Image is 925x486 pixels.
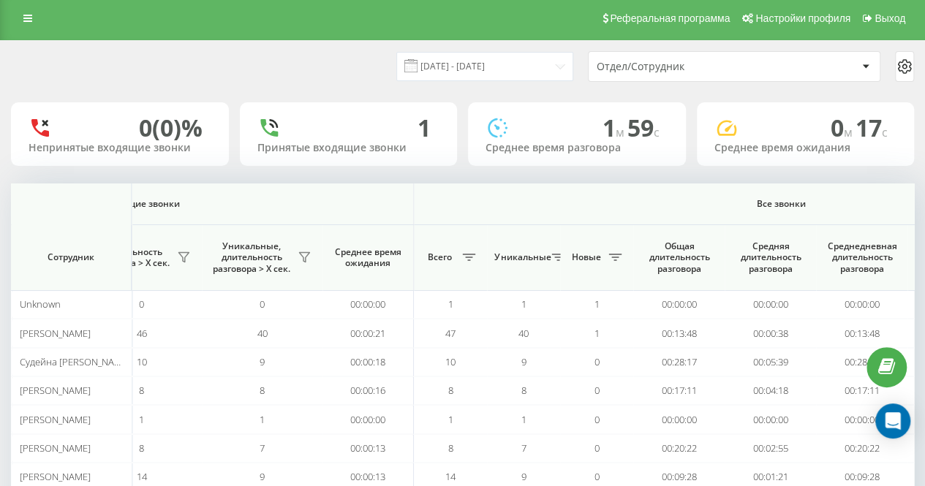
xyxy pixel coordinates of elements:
div: 1 [418,114,431,142]
span: 10 [445,355,456,368]
td: 00:28:17 [816,348,907,376]
span: 0 [594,384,600,397]
span: 40 [257,327,268,340]
span: 1 [521,297,526,311]
span: 0 [594,355,600,368]
span: 1 [594,327,600,340]
span: 1 [139,413,144,426]
span: 1 [603,112,627,143]
span: 9 [260,470,265,483]
span: 46 [137,327,147,340]
span: 14 [445,470,456,483]
div: Open Intercom Messenger [875,403,910,438]
span: 8 [448,384,453,397]
span: Уникальные, длительность разговора > Х сек. [209,240,293,275]
span: 0 [260,297,265,311]
td: 00:00:00 [322,290,414,319]
span: [PERSON_NAME] [19,327,90,340]
td: 00:00:00 [816,290,907,319]
span: 1 [594,297,600,311]
span: Новые [567,251,604,263]
span: 9 [521,355,526,368]
td: 00:00:00 [816,405,907,433]
span: Сотрудник [23,251,118,263]
span: c [654,124,660,140]
td: 00:00:16 [322,376,414,405]
span: 0 [594,413,600,426]
span: м [616,124,627,140]
span: Общая длительность разговора [644,240,714,275]
span: 40 [518,327,529,340]
span: Среднедневная длительность разговора [827,240,896,275]
span: 9 [260,355,265,368]
div: Непринятые входящие звонки [29,142,211,154]
span: 1 [260,413,265,426]
span: Уникальные [494,251,547,263]
span: 0 [831,112,856,143]
span: c [882,124,888,140]
span: Выход [875,12,905,24]
td: 00:00:18 [322,348,414,376]
span: Судейна [PERSON_NAME] [19,355,129,368]
td: 00:04:18 [725,376,816,405]
span: 7 [260,441,265,455]
span: м [844,124,856,140]
span: 1 [521,413,526,426]
span: 59 [627,112,660,143]
span: 0 [594,441,600,455]
td: 00:00:00 [633,405,725,433]
div: Отдел/Сотрудник [597,61,771,73]
td: 00:00:13 [322,434,414,463]
td: 00:17:11 [633,376,725,405]
span: Unknown [19,297,60,311]
span: 14 [137,470,147,483]
td: 00:20:22 [816,434,907,463]
span: 8 [448,441,453,455]
td: 00:00:00 [322,405,414,433]
span: [PERSON_NAME] [19,384,90,397]
span: 7 [521,441,526,455]
td: 00:00:38 [725,319,816,347]
span: 0 [594,470,600,483]
td: 00:02:55 [725,434,816,463]
span: [PERSON_NAME] [19,441,90,455]
div: Принятые входящие звонки [257,142,440,154]
span: 8 [260,384,265,397]
span: Настройки профиля [755,12,850,24]
span: Реферальная программа [610,12,730,24]
span: 8 [521,384,526,397]
span: 8 [139,441,144,455]
div: Среднее время ожидания [714,142,897,154]
span: 10 [137,355,147,368]
td: 00:00:21 [322,319,414,347]
span: Всего [421,251,458,263]
td: 00:00:00 [633,290,725,319]
span: 0 [139,297,144,311]
div: 0 (0)% [139,114,203,142]
span: 9 [521,470,526,483]
span: 8 [139,384,144,397]
td: 00:17:11 [816,376,907,405]
span: 17 [856,112,888,143]
span: 47 [445,327,456,340]
td: 00:00:00 [725,290,816,319]
td: 00:28:17 [633,348,725,376]
span: 1 [448,413,453,426]
td: 00:05:39 [725,348,816,376]
span: [PERSON_NAME] [19,413,90,426]
td: 00:13:48 [633,319,725,347]
span: Средняя длительность разговора [736,240,805,275]
span: 1 [448,297,453,311]
td: 00:20:22 [633,434,725,463]
td: 00:00:00 [725,405,816,433]
div: Среднее время разговора [486,142,668,154]
td: 00:13:48 [816,319,907,347]
span: Среднее время ожидания [333,246,402,269]
span: [PERSON_NAME] [19,470,90,483]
